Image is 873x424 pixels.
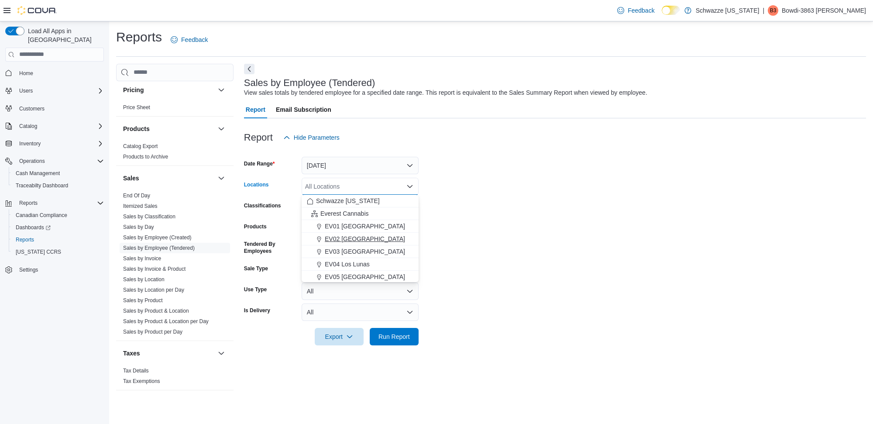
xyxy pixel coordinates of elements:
[123,349,214,358] button: Taxes
[244,78,375,88] h3: Sales by Employee (Tendered)
[123,276,165,283] a: Sales by Location
[16,198,41,208] button: Reports
[406,183,413,190] button: Close list of options
[123,104,150,111] span: Price Sheet
[123,224,154,230] a: Sales by Day
[216,173,227,183] button: Sales
[16,86,36,96] button: Users
[16,198,104,208] span: Reports
[16,121,41,131] button: Catalog
[16,121,104,131] span: Catalog
[12,247,104,257] span: Washington CCRS
[302,303,419,321] button: All
[320,209,369,218] span: Everest Cannabis
[2,102,107,115] button: Customers
[9,221,107,234] a: Dashboards
[16,156,104,166] span: Operations
[244,88,647,97] div: View sales totals by tendered employee for a specified date range. This report is equivalent to t...
[2,67,107,79] button: Home
[2,138,107,150] button: Inventory
[116,28,162,46] h1: Reports
[123,124,150,133] h3: Products
[294,133,340,142] span: Hide Parameters
[16,138,104,149] span: Inventory
[763,5,764,16] p: |
[244,202,281,209] label: Classifications
[244,265,268,272] label: Sale Type
[244,241,298,255] label: Tendered By Employees
[9,167,107,179] button: Cash Management
[123,104,150,110] a: Price Sheet
[123,174,139,183] h3: Sales
[782,5,866,16] p: Bowdi-3863 [PERSON_NAME]
[123,329,182,335] a: Sales by Product per Day
[244,132,273,143] h3: Report
[320,328,358,345] span: Export
[2,155,107,167] button: Operations
[325,247,405,256] span: EV03 [GEOGRAPHIC_DATA]
[123,124,214,133] button: Products
[19,70,33,77] span: Home
[12,210,104,221] span: Canadian Compliance
[302,233,419,245] button: EV02 [GEOGRAPHIC_DATA]
[12,234,38,245] a: Reports
[302,220,419,233] button: EV01 [GEOGRAPHIC_DATA]
[123,378,160,384] a: Tax Exemptions
[123,308,189,314] a: Sales by Product & Location
[123,143,158,150] span: Catalog Export
[12,247,65,257] a: [US_STATE] CCRS
[123,378,160,385] span: Tax Exemptions
[16,68,37,79] a: Home
[123,307,189,314] span: Sales by Product & Location
[123,214,175,220] a: Sales by Classification
[12,168,104,179] span: Cash Management
[244,307,270,314] label: Is Delivery
[280,129,343,146] button: Hide Parameters
[123,86,214,94] button: Pricing
[12,180,104,191] span: Traceabilty Dashboard
[123,318,209,324] a: Sales by Product & Location per Day
[123,245,195,252] span: Sales by Employee (Tendered)
[12,210,71,221] a: Canadian Compliance
[244,160,275,167] label: Date Range
[12,168,63,179] a: Cash Management
[116,365,234,390] div: Taxes
[216,348,227,359] button: Taxes
[276,101,331,118] span: Email Subscription
[123,203,158,209] a: Itemized Sales
[181,35,208,44] span: Feedback
[116,102,234,116] div: Pricing
[12,222,104,233] span: Dashboards
[167,31,211,48] a: Feedback
[2,120,107,132] button: Catalog
[17,6,57,15] img: Cova
[696,5,760,16] p: Schwazze [US_STATE]
[123,297,163,303] a: Sales by Product
[123,224,154,231] span: Sales by Day
[246,101,265,118] span: Report
[614,2,658,19] a: Feedback
[378,332,410,341] span: Run Report
[316,196,380,205] span: Schwazze [US_STATE]
[123,287,184,293] a: Sales by Location per Day
[123,255,161,262] a: Sales by Invoice
[123,192,150,199] span: End Of Day
[16,264,104,275] span: Settings
[16,68,104,79] span: Home
[302,258,419,271] button: EV04 Los Lunas
[16,170,60,177] span: Cash Management
[12,222,54,233] a: Dashboards
[19,123,37,130] span: Catalog
[123,286,184,293] span: Sales by Location per Day
[244,223,267,230] label: Products
[244,286,267,293] label: Use Type
[9,179,107,192] button: Traceabilty Dashboard
[16,248,61,255] span: [US_STATE] CCRS
[123,245,195,251] a: Sales by Employee (Tendered)
[24,27,104,44] span: Load All Apps in [GEOGRAPHIC_DATA]
[2,85,107,97] button: Users
[116,141,234,165] div: Products
[123,368,149,374] a: Tax Details
[19,87,33,94] span: Users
